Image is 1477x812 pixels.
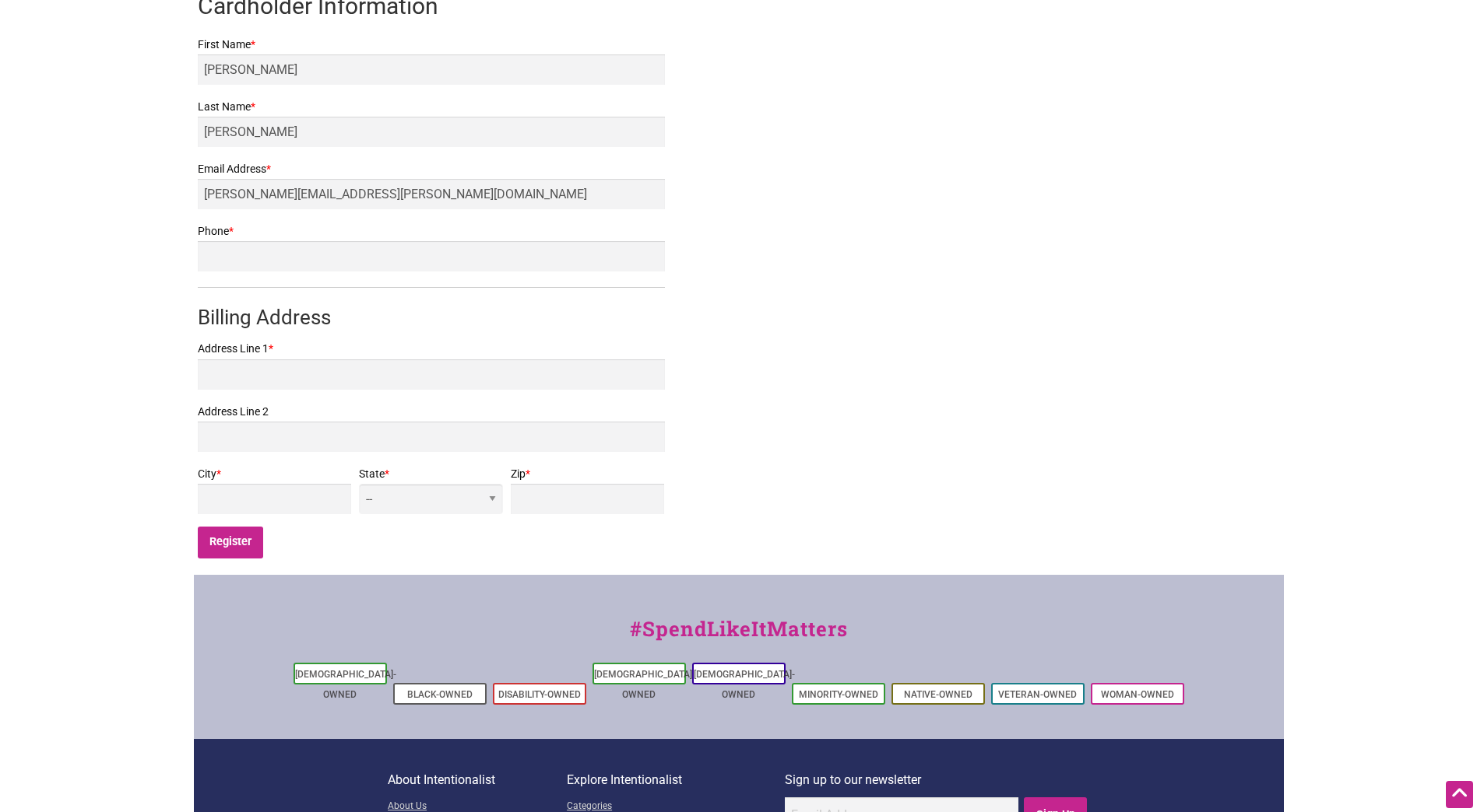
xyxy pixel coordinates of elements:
label: Address Line 1 [198,339,665,359]
a: [DEMOGRAPHIC_DATA]-Owned [694,669,795,700]
label: City [198,464,352,484]
a: [DEMOGRAPHIC_DATA]-Owned [295,669,396,700]
label: First Name [198,35,665,54]
a: Disability-Owned [498,689,581,700]
label: Phone [198,222,665,241]
div: Scroll Back to Top [1446,781,1473,808]
a: Woman-Owned [1101,689,1174,700]
p: About Intentionalist [388,770,567,790]
label: Last Name [198,97,665,117]
p: Sign up to our newsletter [785,770,1089,790]
a: Native-Owned [904,689,972,700]
a: [DEMOGRAPHIC_DATA]-Owned [594,669,695,700]
label: Zip [511,464,665,484]
h3: Billing Address [198,303,665,331]
label: Email Address [198,159,665,179]
a: Black-Owned [407,689,473,700]
input: Register [198,527,264,558]
p: Explore Intentionalist [567,770,785,790]
a: Minority-Owned [799,689,878,700]
label: State [359,464,502,484]
a: Veteran-Owned [998,689,1077,700]
label: Address Line 2 [198,402,665,422]
div: #SpendLikeItMatters [194,614,1284,660]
